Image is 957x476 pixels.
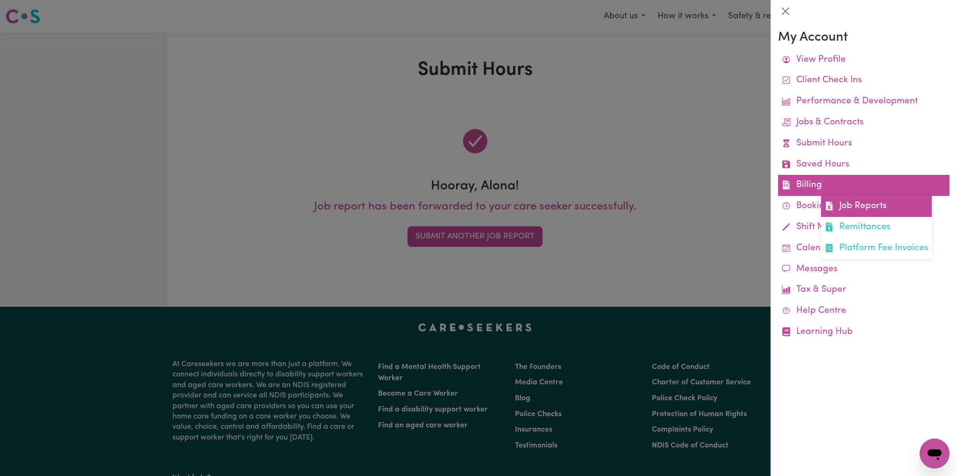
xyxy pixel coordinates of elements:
[778,280,950,301] a: Tax & Super
[778,70,950,91] a: Client Check Ins
[778,196,950,217] a: Bookings
[778,30,950,46] h3: My Account
[778,154,950,175] a: Saved Hours
[778,301,950,322] a: Help Centre
[821,217,932,238] a: Remittances
[778,133,950,154] a: Submit Hours
[821,238,932,259] a: Platform Fee Invoices
[821,196,932,217] a: Job Reports
[778,322,950,343] a: Learning Hub
[778,175,950,196] a: BillingJob ReportsRemittancesPlatform Fee Invoices
[778,217,950,238] a: Shift Notes
[778,259,950,280] a: Messages
[778,112,950,133] a: Jobs & Contracts
[778,4,793,19] button: Close
[920,439,950,469] iframe: Button to launch messaging window
[778,91,950,112] a: Performance & Development
[778,238,950,259] a: Calendar
[778,50,950,71] a: View Profile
